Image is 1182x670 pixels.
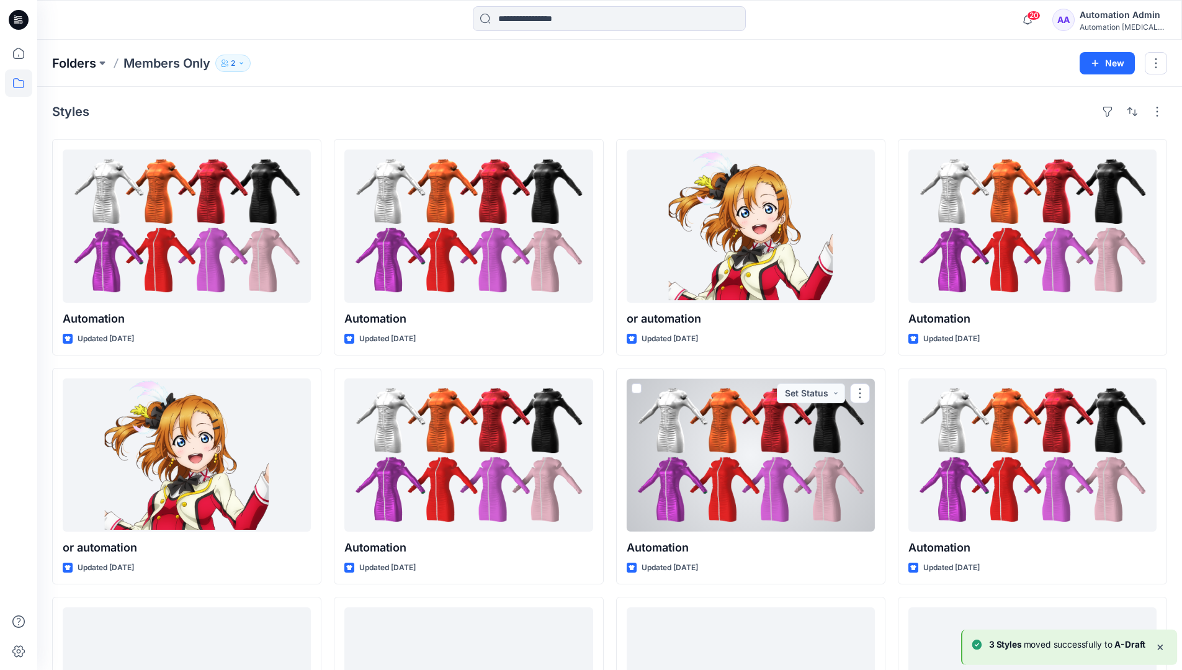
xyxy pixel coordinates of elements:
[989,639,1024,650] b: 3 Styles
[642,561,698,574] p: Updated [DATE]
[908,310,1157,328] p: Automation
[344,378,593,532] a: Automation
[908,378,1157,532] a: Automation
[359,333,416,346] p: Updated [DATE]
[52,104,89,119] h4: Styles
[359,561,416,574] p: Updated [DATE]
[1027,11,1041,20] span: 20
[627,150,875,303] a: or automation
[63,150,311,303] a: Automation
[63,310,311,328] p: Automation
[344,150,593,303] a: Automation
[627,310,875,328] p: or automation
[231,56,235,70] p: 2
[63,539,311,556] p: or automation
[1080,22,1166,32] div: Automation [MEDICAL_DATA]...
[642,333,698,346] p: Updated [DATE]
[1080,7,1166,22] div: Automation Admin
[989,637,1145,652] p: moved successfully to
[215,55,251,72] button: 2
[1080,52,1135,74] button: New
[951,625,1182,670] div: Notifications-bottom-right
[123,55,210,72] p: Members Only
[627,539,875,556] p: Automation
[344,539,593,556] p: Automation
[627,378,875,532] a: Automation
[52,55,96,72] a: Folders
[63,378,311,532] a: or automation
[78,333,134,346] p: Updated [DATE]
[78,561,134,574] p: Updated [DATE]
[1052,9,1075,31] div: AA
[923,561,980,574] p: Updated [DATE]
[908,539,1157,556] p: Automation
[1114,639,1145,650] b: A-Draft
[344,310,593,328] p: Automation
[908,150,1157,303] a: Automation
[923,333,980,346] p: Updated [DATE]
